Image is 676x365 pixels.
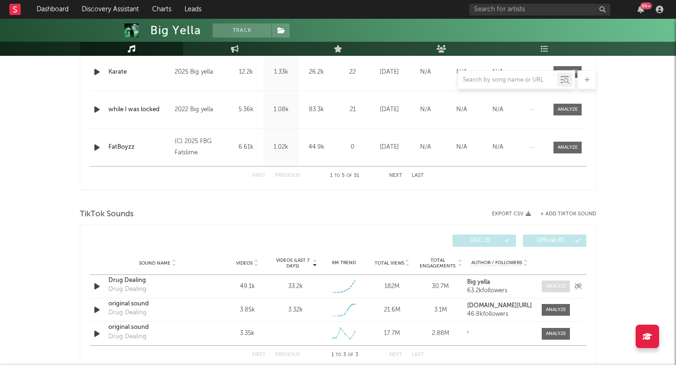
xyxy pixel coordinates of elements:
[459,238,502,243] span: UGC ( 3 )
[482,143,514,152] div: N/A
[410,105,441,114] div: N/A
[389,173,402,178] button: Next
[410,143,441,152] div: N/A
[419,305,462,315] div: 3.1M
[389,352,402,357] button: Next
[108,285,146,294] div: Drug Dealing
[230,105,261,114] div: 5.36k
[374,143,405,152] div: [DATE]
[274,258,312,269] span: Videos (last 7 days)
[529,238,572,243] span: Official ( 0 )
[288,282,303,291] div: 33.2k
[150,23,201,38] div: Big Yella
[334,174,340,178] span: to
[540,212,596,217] button: + Add TikTok Sound
[419,258,457,269] span: Total Engagements
[301,68,331,77] div: 26.2k
[412,173,424,178] button: Last
[531,212,596,217] button: + Add TikTok Sound
[322,259,366,266] div: 6M Trend
[336,105,369,114] div: 21
[370,282,414,291] div: 182M
[482,105,514,114] div: N/A
[446,143,477,152] div: N/A
[108,308,146,318] div: Drug Dealing
[252,173,266,178] button: First
[419,282,462,291] div: 30.7M
[275,173,300,178] button: Previous
[319,170,370,182] div: 1 5 51
[301,105,331,114] div: 83.3k
[139,260,170,266] span: Sound Name
[230,68,261,77] div: 12.2k
[370,305,414,315] div: 21.6M
[175,67,226,78] div: 2025 Big yella
[108,143,170,152] a: FatBoyzz
[266,105,296,114] div: 1.08k
[370,329,414,338] div: 17.7M
[467,279,490,285] strong: Big yella
[225,329,269,338] div: 3.35k
[467,303,532,309] a: [DOMAIN_NAME][URL]
[471,260,522,266] span: Author / Followers
[319,350,370,361] div: 1 3 3
[467,279,532,286] a: Big yella
[446,68,477,77] div: N/A
[412,352,424,357] button: Last
[419,329,462,338] div: 2.88M
[108,299,207,309] a: original sound
[523,235,586,247] button: Official(0)
[175,136,226,159] div: (C) 2025 FBG Fatslime
[346,174,352,178] span: of
[375,260,404,266] span: Total Views
[213,23,271,38] button: Track
[336,68,369,77] div: 22
[492,211,531,217] button: Export CSV
[458,76,557,84] input: Search by song name or URL
[175,104,226,115] div: 2022 Big yella
[80,209,134,220] span: TikTok Sounds
[482,68,514,77] div: N/A
[336,353,341,357] span: to
[374,68,405,77] div: [DATE]
[230,143,261,152] div: 6.61k
[108,323,207,332] a: original sound
[236,260,253,266] span: Videos
[266,143,296,152] div: 1.02k
[108,276,207,285] a: Drug Dealing
[640,2,652,9] div: 99 +
[453,235,516,247] button: UGC(3)
[266,68,296,77] div: 1.33k
[348,353,353,357] span: of
[225,305,269,315] div: 3.85k
[108,332,146,342] div: Drug Dealing
[410,68,441,77] div: N/A
[275,352,300,357] button: Previous
[108,105,170,114] a: while I was locked
[301,143,331,152] div: 44.9k
[467,311,532,318] div: 46.8k followers
[336,143,369,152] div: 0
[108,68,170,77] a: Karate
[225,282,269,291] div: 49.1k
[446,105,477,114] div: N/A
[469,4,610,15] input: Search for artists
[467,288,532,294] div: 63.2k followers
[252,352,266,357] button: First
[288,305,303,315] div: 3.32k
[374,105,405,114] div: [DATE]
[638,6,644,13] button: 99+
